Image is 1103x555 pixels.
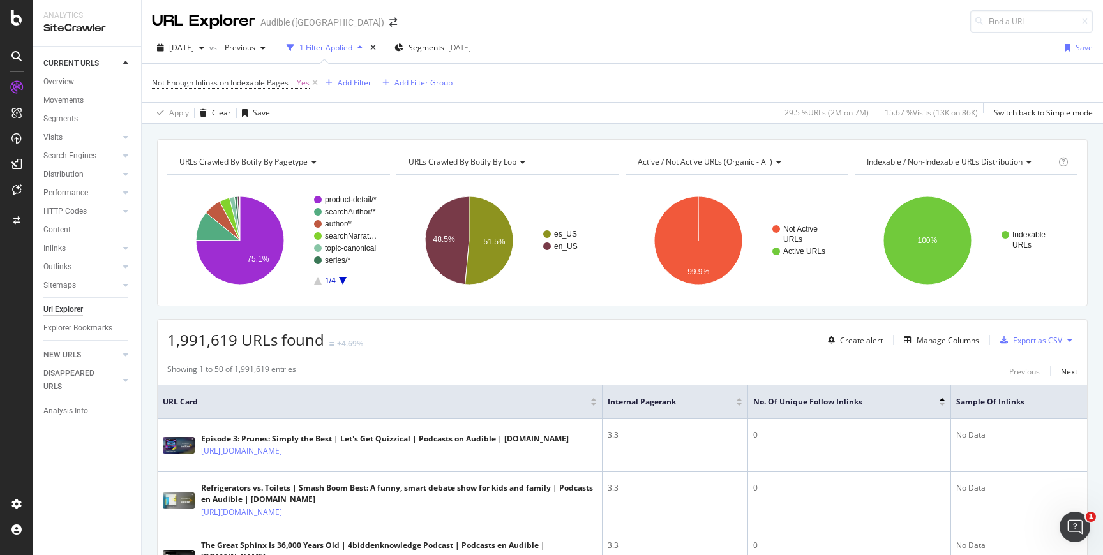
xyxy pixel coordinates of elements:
a: Explorer Bookmarks [43,322,132,335]
div: Manage Columns [917,335,979,346]
svg: A chart. [855,185,1077,296]
div: +4.69% [337,338,363,349]
button: Manage Columns [899,332,979,348]
button: Clear [195,103,231,123]
button: Create alert [823,330,883,350]
text: searchAuthor/* [325,207,376,216]
button: [DATE] [152,38,209,58]
img: main image [163,437,195,454]
div: 0 [753,540,945,551]
a: Segments [43,112,132,126]
a: CURRENT URLS [43,57,119,70]
span: 1,991,619 URLs found [167,329,324,350]
text: searchNarrat… [325,232,377,241]
div: Distribution [43,168,84,181]
span: Internal Pagerank [608,396,717,408]
text: product-detail/* [325,195,377,204]
button: Save [237,103,270,123]
svg: A chart. [626,185,848,296]
div: Explorer Bookmarks [43,322,112,335]
div: arrow-right-arrow-left [389,18,397,27]
button: Save [1060,38,1093,58]
text: es_US [554,230,577,239]
input: Find a URL [970,10,1093,33]
div: Next [1061,366,1077,377]
div: Episode 3: Prunes: Simply the Best | Let's Get Quizzical | Podcasts on Audible | [DOMAIN_NAME] [201,433,569,445]
div: CURRENT URLS [43,57,99,70]
div: 3.3 [608,482,743,494]
div: Export as CSV [1013,335,1062,346]
div: Previous [1009,366,1040,377]
span: Segments [409,42,444,53]
div: Segments [43,112,78,126]
span: URL Card [163,396,587,408]
h4: Active / Not Active URLs [635,152,837,172]
button: Next [1061,364,1077,379]
button: Add Filter [320,75,371,91]
div: 0 [753,429,945,441]
div: NEW URLS [43,348,81,362]
a: Distribution [43,168,119,181]
button: Previous [220,38,271,58]
div: Save [253,107,270,118]
text: author/* [325,219,352,228]
a: HTTP Codes [43,205,119,218]
span: Active / Not Active URLs (organic - all) [638,156,772,167]
span: Yes [297,74,310,92]
div: Outlinks [43,260,71,274]
div: Save [1076,42,1093,53]
div: Clear [212,107,231,118]
a: [URL][DOMAIN_NAME] [201,506,282,519]
div: 15.67 % Visits ( 13K on 86K ) [885,107,978,118]
img: Equal [329,342,334,346]
text: 99.9% [687,267,709,276]
a: Search Engines [43,149,119,163]
div: [DATE] [448,42,471,53]
text: URLs [783,235,802,244]
div: Showing 1 to 50 of 1,991,619 entries [167,364,296,379]
h4: Indexable / Non-Indexable URLs Distribution [864,152,1056,172]
div: Performance [43,186,88,200]
text: topic-canonical [325,244,376,253]
a: DISAPPEARED URLS [43,367,119,394]
span: No. of Unique Follow Inlinks [753,396,920,408]
button: Previous [1009,364,1040,379]
a: Outlinks [43,260,119,274]
div: A chart. [396,185,619,296]
div: Url Explorer [43,303,83,316]
div: HTTP Codes [43,205,87,218]
span: 1 [1086,512,1096,522]
button: Switch back to Simple mode [989,103,1093,123]
div: 29.5 % URLs ( 2M on 7M ) [784,107,869,118]
div: Analytics [43,10,131,21]
div: Analysis Info [43,404,88,418]
div: Audible ([GEOGRAPHIC_DATA]) [260,16,384,29]
div: URL Explorer [152,10,255,32]
span: = [290,77,295,88]
button: 1 Filter Applied [281,38,368,58]
div: 1 Filter Applied [299,42,352,53]
a: NEW URLS [43,348,119,362]
div: Apply [169,107,189,118]
a: Analysis Info [43,404,132,418]
iframe: Intercom live chat [1060,512,1090,542]
span: Previous [220,42,255,53]
text: URLs [1012,241,1032,249]
div: times [368,41,379,54]
span: vs [209,42,220,53]
a: Sitemaps [43,279,119,292]
div: Search Engines [43,149,96,163]
div: Visits [43,131,63,144]
div: SiteCrawler [43,21,131,36]
span: Sample of Inlinks [956,396,1063,408]
div: Create alert [840,335,883,346]
a: Overview [43,75,132,89]
a: Inlinks [43,242,119,255]
svg: A chart. [167,185,390,296]
div: 3.3 [608,429,743,441]
a: Visits [43,131,119,144]
div: 0 [753,482,945,494]
div: No Data [956,429,1082,441]
button: Add Filter Group [377,75,453,91]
